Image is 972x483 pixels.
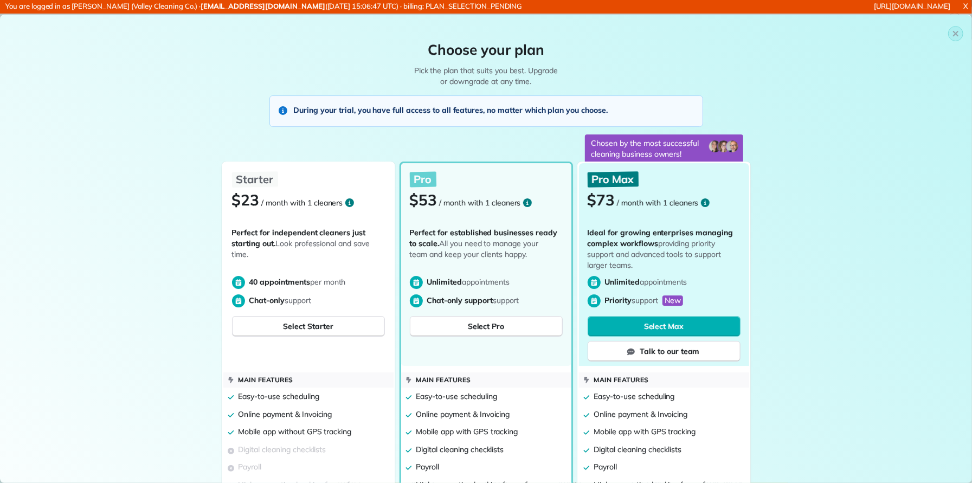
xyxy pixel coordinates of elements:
span: $73 [588,190,615,209]
p: support [605,295,741,306]
span: Digital cleaning checklists [239,445,326,454]
span: 40 appointments [249,277,310,287]
span: Select Starter [283,321,333,332]
span: Select Pro [468,321,505,332]
p: Main features [239,375,294,385]
p: Pick the plan that suits you best. Upgrade or downgrade at any time. [414,65,559,87]
p: providing priority support and advanced tools to support larger teams. [588,227,736,271]
span: $53 [410,190,437,209]
span: Choose your plan [428,41,544,59]
span: Ideal for growing enterprises managing complex workflows [588,228,733,248]
p: support [249,295,385,306]
span: Mobile app without GPS tracking [239,427,352,436]
span: Online payment & Invoicing [416,409,510,419]
button: Select Max [588,316,741,337]
svg: Open more information [523,198,532,207]
img: owner-avatars-BtWPanXn.png [709,140,738,153]
span: Digital cleaning checklists [594,445,682,454]
span: New [662,295,683,306]
span: Easy-to-use scheduling [416,391,497,401]
span: Chat-only support [427,295,493,305]
svg: Open more information [701,198,710,207]
span: Payroll [239,462,262,472]
p: Main features [416,375,472,385]
span: Payroll [594,462,617,472]
span: Unlimited [605,277,640,287]
p: per month [249,276,385,287]
span: Online payment & Invoicing [594,409,688,419]
span: Perfect for independent cleaners just starting out. [232,228,366,248]
p: Chosen by the most successful cleaning business owners! [585,136,709,162]
p: Main features [594,375,649,385]
span: / month with 1 cleaners [439,198,520,208]
span: Online payment & Invoicing [239,409,332,419]
span: Starter [236,172,274,186]
span: Select Max [644,321,684,332]
span: Mobile app with GPS tracking [594,427,696,436]
span: Easy-to-use scheduling [239,391,319,401]
span: Easy-to-use scheduling [594,391,675,401]
a: Talk to our team [588,341,741,362]
span: Mobile app with GPS tracking [416,427,518,436]
svg: Open more information [345,198,354,207]
span: Perfect for established businesses ready to scale. [410,228,557,248]
span: Digital cleaning checklists [416,445,504,454]
span: Payroll [416,462,440,472]
p: support [427,295,563,306]
span: Priority [605,295,632,305]
button: Select Pro [410,316,563,337]
button: Select Starter [232,316,385,337]
span: Chat-only [249,295,285,305]
span: Unlimited [427,277,462,287]
p: Look professional and save time. [232,227,381,271]
span: $23 [232,190,260,209]
span: Pro Max [592,172,634,186]
p: appointments [427,276,563,287]
span: / month with 1 cleaners [261,198,343,208]
span: / month with 1 cleaners [617,198,698,208]
p: appointments [605,276,741,287]
span: During your trial, you have full access to all features, no matter which plan you choose. [294,105,608,115]
p: All you need to manage your team and keep your clients happy. [410,227,558,271]
span: Pro [414,172,432,186]
span: Talk to our team [640,346,699,357]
